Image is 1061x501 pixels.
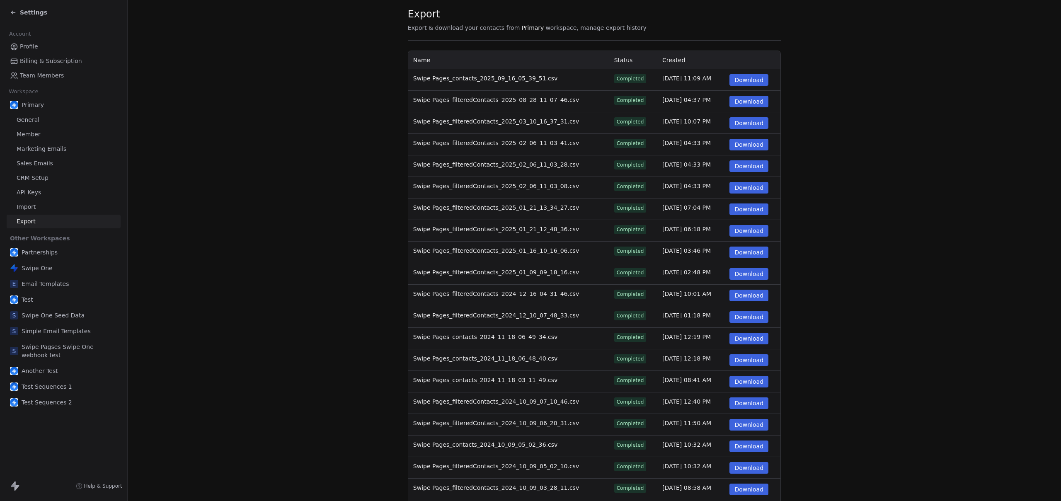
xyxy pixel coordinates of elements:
button: Download [729,290,768,301]
td: [DATE] 12:40 PM [657,392,725,414]
td: [DATE] 08:41 AM [657,371,725,392]
td: [DATE] 01:18 PM [657,306,725,328]
span: Email Templates [22,280,69,288]
span: Swipe Pages_filteredContacts_2024_10_09_05_02_10.csv [413,463,579,470]
button: Download [729,419,768,431]
button: Download [729,268,768,280]
span: Swipe Pagses Swipe One webhook test [22,343,117,359]
div: Completed [617,398,644,406]
td: [DATE] 10:07 PM [657,112,725,134]
span: Swipe Pages_filteredContacts_2025_02_06_11_03_08.csv [413,183,579,189]
span: Billing & Subscription [20,57,82,65]
span: Team Members [20,71,64,80]
td: [DATE] 04:33 PM [657,134,725,155]
img: user_01J93QE9VH11XXZQZDP4TWZEES.jpg [10,398,18,407]
a: CRM Setup [7,171,121,185]
span: Swipe Pages_contacts_2024_11_18_06_49_34.csv [413,334,557,340]
td: [DATE] 03:46 PM [657,242,725,263]
span: Status [614,57,633,63]
span: Export [17,217,36,226]
span: Another Test [22,367,58,375]
button: Download [729,139,768,150]
span: E [10,280,18,288]
div: Completed [617,377,644,384]
button: Download [729,225,768,237]
td: [DATE] 04:33 PM [657,177,725,198]
span: Settings [20,8,47,17]
a: Profile [7,40,121,53]
td: [DATE] 08:58 AM [657,479,725,500]
div: Completed [617,161,644,169]
div: Completed [617,312,644,319]
div: Completed [617,441,644,449]
button: Download [729,247,768,258]
span: Swipe Pages_filteredContacts_2025_01_21_13_34_27.csv [413,204,579,211]
span: Swipe Pages_filteredContacts_2025_02_06_11_03_41.csv [413,140,579,146]
a: Member [7,128,121,141]
span: Swipe Pages_filteredContacts_2025_01_21_12_48_36.csv [413,226,579,232]
span: Export & download your contacts from [408,24,520,32]
span: Marketing Emails [17,145,66,153]
span: Swipe One Seed Data [22,311,85,319]
button: Download [729,462,768,474]
span: Import [17,203,36,211]
img: user_01J93QE9VH11XXZQZDP4TWZEES.jpg [10,295,18,304]
td: [DATE] 11:50 AM [657,414,725,436]
span: General [17,116,39,124]
span: Member [17,130,41,139]
div: Completed [617,204,644,212]
img: user_01J93QE9VH11XXZQZDP4TWZEES.jpg [10,367,18,375]
td: [DATE] 07:04 PM [657,198,725,220]
div: Completed [617,97,644,104]
button: Download [729,160,768,172]
div: Completed [617,463,644,470]
div: Completed [617,140,644,147]
span: Primary [22,101,44,109]
span: Simple Email Templates [22,327,91,335]
span: Test Sequences 1 [22,382,72,391]
button: Download [729,182,768,194]
td: [DATE] 10:32 AM [657,436,725,457]
a: Import [7,200,121,214]
button: Download [729,74,768,86]
button: Download [729,96,768,107]
span: Swipe Pages_filteredContacts_2024_12_16_04_31_46.csv [413,290,579,297]
span: Other Workspaces [7,232,73,245]
td: [DATE] 02:48 PM [657,263,725,285]
span: Swipe Pages_contacts_2024_11_18_03_11_49.csv [413,377,557,383]
span: Swipe Pages_filteredContacts_2024_10_09_07_10_46.csv [413,398,579,405]
td: [DATE] 06:18 PM [657,220,725,242]
button: Download [729,440,768,452]
span: Swipe Pages_filteredContacts_2024_12_10_07_48_33.csv [413,312,579,319]
a: Settings [10,8,47,17]
span: Swipe Pages_filteredContacts_2025_01_16_10_16_06.csv [413,247,579,254]
img: user_01J93QE9VH11XXZQZDP4TWZEES.jpg [10,101,18,109]
div: Completed [617,290,644,298]
span: workspace, manage export history [545,24,646,32]
a: Billing & Subscription [7,54,121,68]
span: Swipe Pages_filteredContacts_2025_02_06_11_03_28.csv [413,161,579,168]
span: Primary [521,24,544,32]
span: CRM Setup [17,174,48,182]
span: Test Sequences 2 [22,398,72,407]
a: Team Members [7,69,121,82]
button: Download [729,117,768,129]
div: Completed [617,355,644,363]
img: swipeone-app-icon.png [10,264,18,272]
span: S [10,327,18,335]
a: Marketing Emails [7,142,121,156]
span: API Keys [17,188,41,197]
div: Completed [617,75,644,82]
td: [DATE] 10:32 AM [657,457,725,479]
td: [DATE] 10:01 AM [657,285,725,306]
a: Export [7,215,121,228]
div: Completed [617,269,644,276]
div: Completed [617,247,644,255]
button: Download [729,376,768,387]
button: Download [729,484,768,495]
button: Download [729,397,768,409]
td: [DATE] 11:09 AM [657,69,725,91]
span: Swipe Pages_contacts_2024_10_09_05_02_36.csv [413,441,557,448]
span: Swipe Pages_filteredContacts_2024_10_09_03_28_11.csv [413,484,579,491]
span: Swipe Pages_contacts_2024_11_18_06_48_40.csv [413,355,557,362]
